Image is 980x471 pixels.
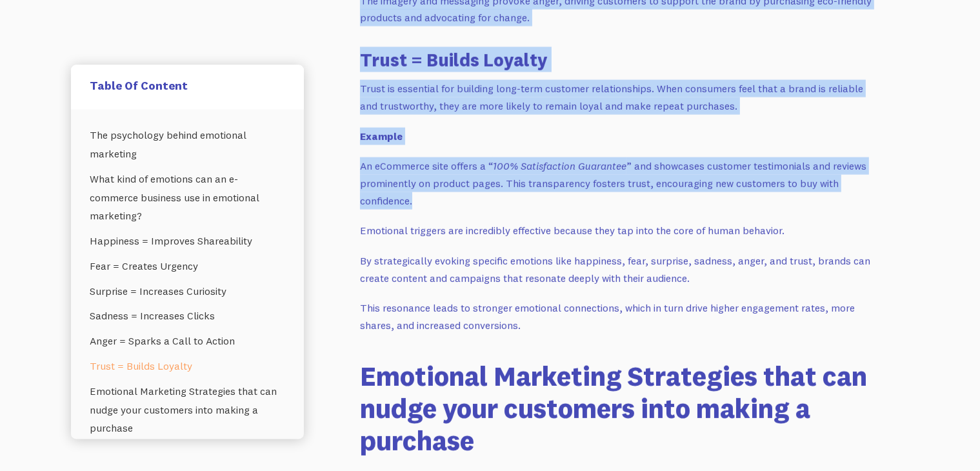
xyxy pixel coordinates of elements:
a: Fear = Creates Urgency [90,253,285,278]
h3: Trust = Builds Loyalty [360,47,876,72]
a: What kind of emotions can an e-commerce business use in emotional marketing? [90,166,285,228]
p: An eCommerce site offers a “ ” and showcases customer testimonials and reviews prominently on pro... [360,157,876,209]
a: Sadness = Increases Clicks [90,303,285,328]
h2: Emotional Marketing Strategies that can nudge your customers into making a purchase [360,360,876,457]
p: This resonance leads to stronger emotional connections, which in turn drive higher engagement rat... [360,299,876,334]
em: 100% Satisfaction Guarantee [493,159,626,172]
p: ‍ [360,128,876,145]
a: Trust = Builds Loyalty [90,353,285,378]
p: By strategically evoking specific emotions like happiness, fear, surprise, sadness, anger, and tr... [360,252,876,286]
p: Trust is essential for building long-term customer relationships. When consumers feel that a bran... [360,80,876,114]
p: Emotional triggers are incredibly effective because they tap into the core of human behavior. [360,222,876,239]
strong: Example [360,130,403,143]
a: Happiness = Improves Shareability [90,228,285,253]
a: The psychology behind emotional marketing [90,122,285,166]
h5: Table Of Content [90,77,285,92]
a: Surprise = Increases Curiosity [90,278,285,303]
a: Emotional Marketing Strategies that can nudge your customers into making a purchase [90,378,285,440]
a: Anger = Sparks a Call to Action [90,328,285,354]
